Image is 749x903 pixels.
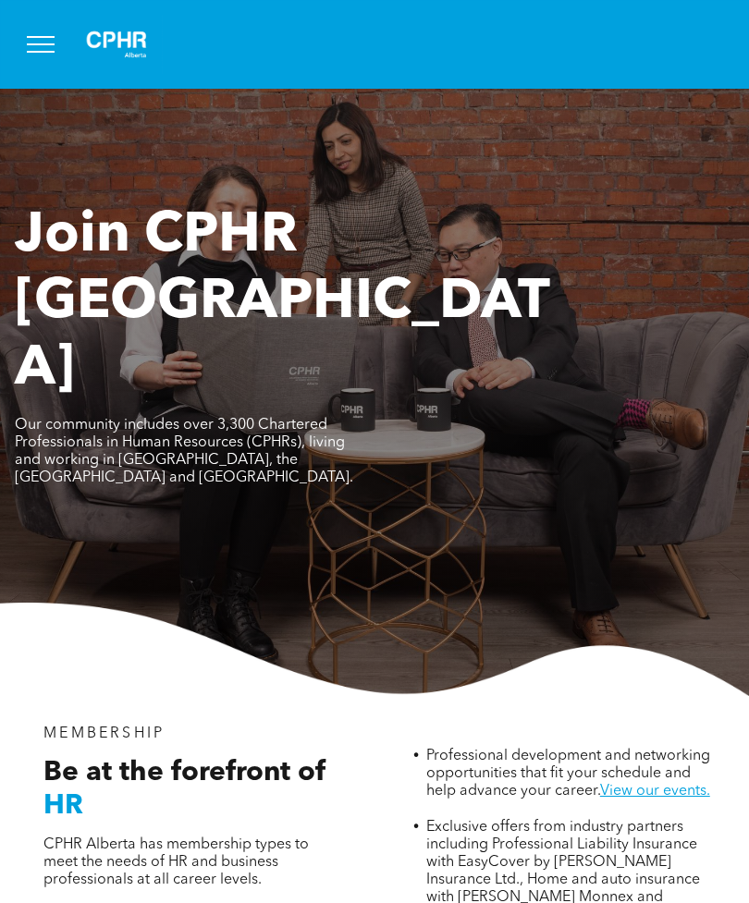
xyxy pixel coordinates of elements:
img: A white background with a few lines on it [70,15,163,74]
button: menu [17,20,65,68]
span: CPHR Alberta has membership types to meet the needs of HR and business professionals at all caree... [43,837,309,887]
span: Our community includes over 3,300 Chartered Professionals in Human Resources (CPHRs), living and ... [15,418,353,485]
span: HR [43,792,83,820]
span: Be at the forefront of [43,759,326,787]
span: MEMBERSHIP [43,726,165,741]
span: Professional development and networking opportunities that fit your schedule and help advance you... [426,749,710,799]
span: Join CPHR [GEOGRAPHIC_DATA] [15,209,550,397]
a: View our events. [600,784,710,799]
